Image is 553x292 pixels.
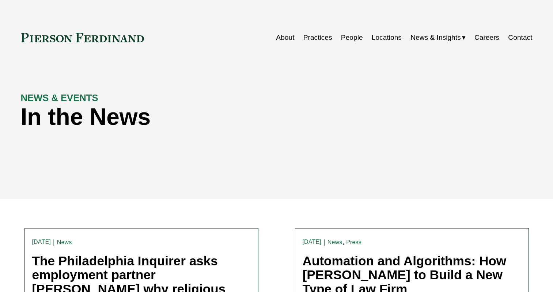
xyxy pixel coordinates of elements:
span: , [342,238,344,246]
a: News [327,239,342,245]
a: Careers [474,31,499,45]
a: folder dropdown [410,31,466,45]
time: [DATE] [32,239,51,245]
a: About [276,31,294,45]
a: Contact [508,31,532,45]
a: People [341,31,363,45]
strong: NEWS & EVENTS [21,93,98,103]
span: News & Insights [410,31,461,44]
a: News [57,239,72,245]
h1: In the News [21,104,405,130]
time: [DATE] [303,239,321,245]
a: Press [346,239,361,245]
a: Practices [303,31,332,45]
a: Locations [372,31,402,45]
